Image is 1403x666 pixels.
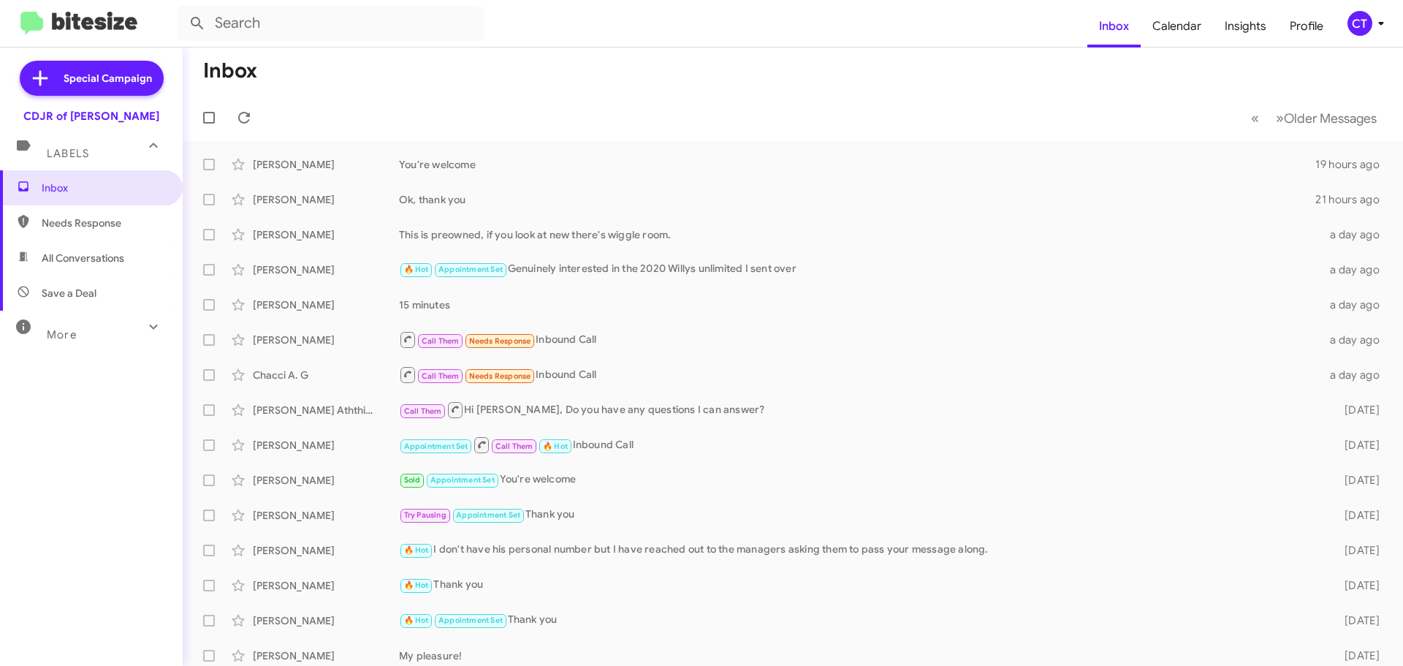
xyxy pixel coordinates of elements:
[404,406,442,416] span: Call Them
[47,328,77,341] span: More
[177,6,484,41] input: Search
[469,371,531,381] span: Needs Response
[42,181,166,195] span: Inbox
[399,507,1321,523] div: Thank you
[1321,438,1391,453] div: [DATE]
[1276,109,1284,127] span: »
[42,216,166,230] span: Needs Response
[253,227,399,242] div: [PERSON_NAME]
[456,510,520,520] span: Appointment Set
[1321,262,1391,277] div: a day ago
[1321,473,1391,488] div: [DATE]
[42,286,96,300] span: Save a Deal
[1321,578,1391,593] div: [DATE]
[1243,103,1385,133] nav: Page navigation example
[438,616,503,625] span: Appointment Set
[47,147,89,160] span: Labels
[1315,192,1391,207] div: 21 hours ago
[399,472,1321,488] div: You're welcome
[422,371,460,381] span: Call Them
[1321,333,1391,347] div: a day ago
[404,580,429,590] span: 🔥 Hot
[399,612,1321,629] div: Thank you
[1321,613,1391,628] div: [DATE]
[253,508,399,523] div: [PERSON_NAME]
[1087,5,1141,48] a: Inbox
[1321,227,1391,242] div: a day ago
[203,59,257,83] h1: Inbox
[399,192,1315,207] div: Ok, thank you
[1267,103,1385,133] button: Next
[253,298,399,312] div: [PERSON_NAME]
[495,442,533,451] span: Call Them
[1321,298,1391,312] div: a day ago
[399,261,1321,278] div: Genuinely interested in the 2020 Willys unlimited I sent over
[253,333,399,347] div: [PERSON_NAME]
[253,613,399,628] div: [PERSON_NAME]
[1321,403,1391,417] div: [DATE]
[438,265,503,274] span: Appointment Set
[1321,368,1391,382] div: a day ago
[1278,5,1335,48] a: Profile
[42,251,124,265] span: All Conversations
[20,61,164,96] a: Special Campaign
[399,648,1321,663] div: My pleasure!
[64,71,152,86] span: Special Campaign
[253,473,399,488] div: [PERSON_NAME]
[1251,109,1259,127] span: «
[422,336,460,346] span: Call Them
[1347,11,1372,36] div: CT
[399,401,1321,419] div: Hi [PERSON_NAME], Do you have any questions I can answer?
[1242,103,1268,133] button: Previous
[399,366,1321,384] div: Inbound Call
[1321,648,1391,663] div: [DATE]
[253,648,399,663] div: [PERSON_NAME]
[253,262,399,277] div: [PERSON_NAME]
[399,542,1321,559] div: I don't have his personal number but I have reached out to the managers asking them to pass your ...
[1321,543,1391,558] div: [DATE]
[404,616,429,625] span: 🔥 Hot
[404,265,429,274] span: 🔥 Hot
[1335,11,1387,36] button: CT
[23,109,159,124] div: CDJR of [PERSON_NAME]
[1213,5,1278,48] a: Insights
[253,157,399,172] div: [PERSON_NAME]
[469,336,531,346] span: Needs Response
[253,438,399,453] div: [PERSON_NAME]
[430,475,495,485] span: Appointment Set
[253,403,399,417] div: [PERSON_NAME] Aththidiyaliyanage
[253,543,399,558] div: [PERSON_NAME]
[399,577,1321,594] div: Thank you
[1141,5,1213,48] a: Calendar
[253,192,399,207] div: [PERSON_NAME]
[1284,110,1377,126] span: Older Messages
[399,157,1315,172] div: You're welcome
[1315,157,1391,172] div: 19 hours ago
[404,442,468,451] span: Appointment Set
[543,442,568,451] span: 🔥 Hot
[1321,508,1391,523] div: [DATE]
[253,578,399,593] div: [PERSON_NAME]
[253,368,399,382] div: Chacci A. G
[404,545,429,555] span: 🔥 Hot
[404,475,421,485] span: Sold
[399,330,1321,349] div: Inbound Call
[399,227,1321,242] div: This is preowned, if you look at new there's wiggle room.
[404,510,446,520] span: Try Pausing
[399,436,1321,454] div: Inbound Call
[399,298,1321,312] div: 15 minutes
